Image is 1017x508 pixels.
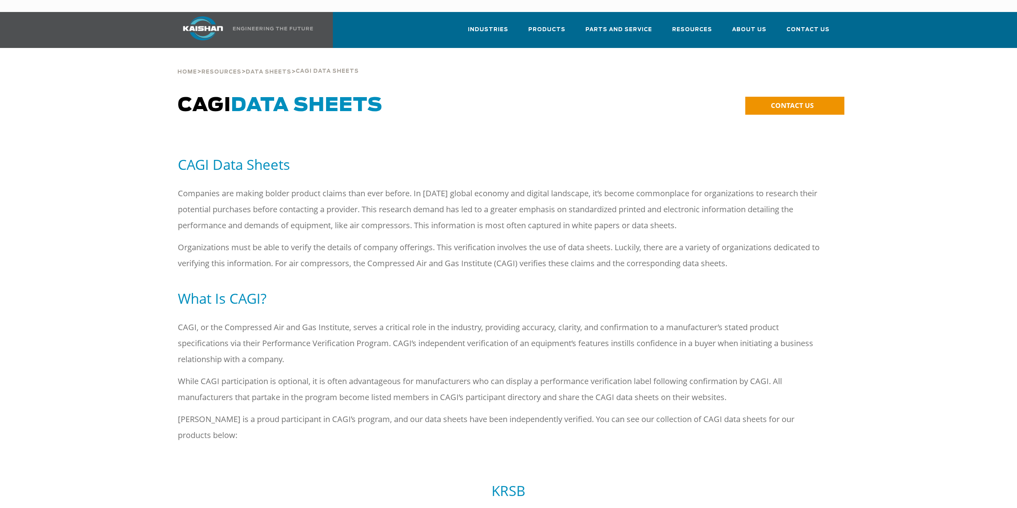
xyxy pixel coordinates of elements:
span: Data Sheets [246,70,291,75]
span: Parts and Service [585,25,652,34]
a: Home [177,68,197,75]
p: Companies are making bolder product claims than ever before. In [DATE] global economy and digital... [178,185,825,233]
p: While CAGI participation is optional, it is often advantageous for manufacturers who can display ... [178,373,825,405]
span: CAGI [178,96,382,115]
p: CAGI, or the Compressed Air and Gas Institute, serves a critical role in the industry, providing ... [178,319,825,367]
a: Parts and Service [585,19,652,46]
a: About Us [732,19,766,46]
span: Resources [201,70,241,75]
a: Data Sheets [246,68,291,75]
span: Products [528,25,565,34]
a: Industries [468,19,508,46]
span: Home [177,70,197,75]
div: > > > [177,48,359,78]
span: Cagi Data Sheets [296,69,359,74]
a: CONTACT US [745,97,844,115]
p: Organizations must be able to verify the details of company offerings. This verification involves... [178,239,825,271]
a: Resources [672,19,712,46]
img: kaishan logo [173,16,233,40]
img: Engineering the future [233,27,313,30]
a: Kaishan USA [173,12,314,48]
h5: KRSB [178,483,840,498]
span: Contact Us [786,25,830,34]
a: Resources [201,68,241,75]
a: Products [528,19,565,46]
span: About Us [732,25,766,34]
span: Data Sheets [231,96,382,115]
span: Industries [468,25,508,34]
h5: What Is CAGI? [178,289,840,307]
h5: CAGI Data Sheets [178,155,840,173]
p: [PERSON_NAME] is a proud participant in CAGI’s program, and our data sheets have been independent... [178,411,825,443]
span: CONTACT US [771,101,814,110]
span: Resources [672,25,712,34]
a: Contact Us [786,19,830,46]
